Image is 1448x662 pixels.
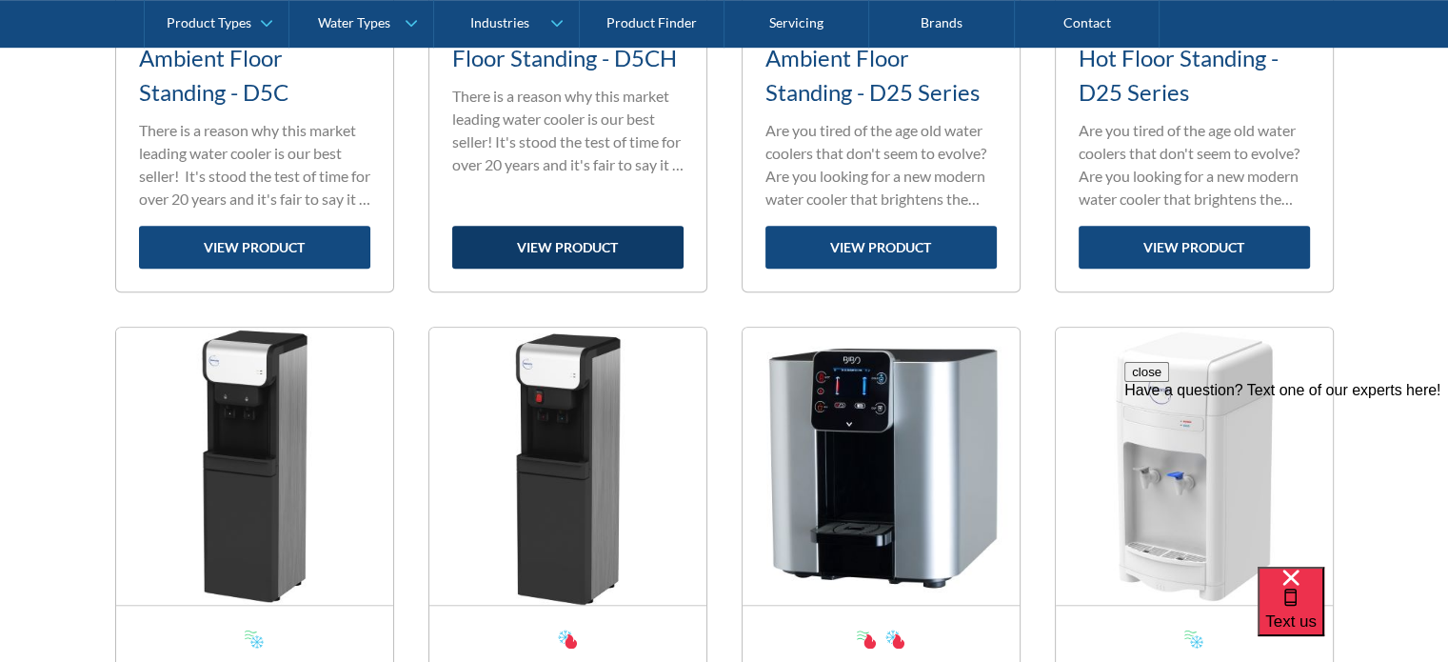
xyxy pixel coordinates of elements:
a: view product [452,226,684,269]
p: There is a reason why this market leading water cooler is our best seller! It's stood the test of... [139,119,370,211]
iframe: podium webchat widget prompt [1124,362,1448,591]
img: BIBO Counter Top Boiling, Chilled & Ambient Water Filtration & Purification System [743,328,1020,605]
a: view product [1079,226,1310,269]
a: view product [139,226,370,269]
div: Industries [469,15,528,31]
img: Waterlux Trend Mains Water Cooler Chilled & Ambient Floor Standing - D19C [116,328,393,605]
div: Product Types [167,15,251,31]
p: Are you tired of the age old water coolers that don't seem to evolve? Are you looking for a new m... [1079,119,1310,211]
img: Waterlux Trend Mains Water Cooler Chilled And Hot Floor Standing - D19CH [429,328,706,605]
img: Waterlux Mains Water Cooler Chilled & Ambient Bench Mounted - SD5C [1056,328,1333,605]
a: view product [765,226,997,269]
p: There is a reason why this market leading water cooler is our best seller! It's stood the test of... [452,85,684,176]
iframe: podium webchat widget bubble [1258,567,1448,662]
p: Are you tired of the age old water coolers that don't seem to evolve? Are you looking for a new m... [765,119,997,211]
div: Water Types [318,15,390,31]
